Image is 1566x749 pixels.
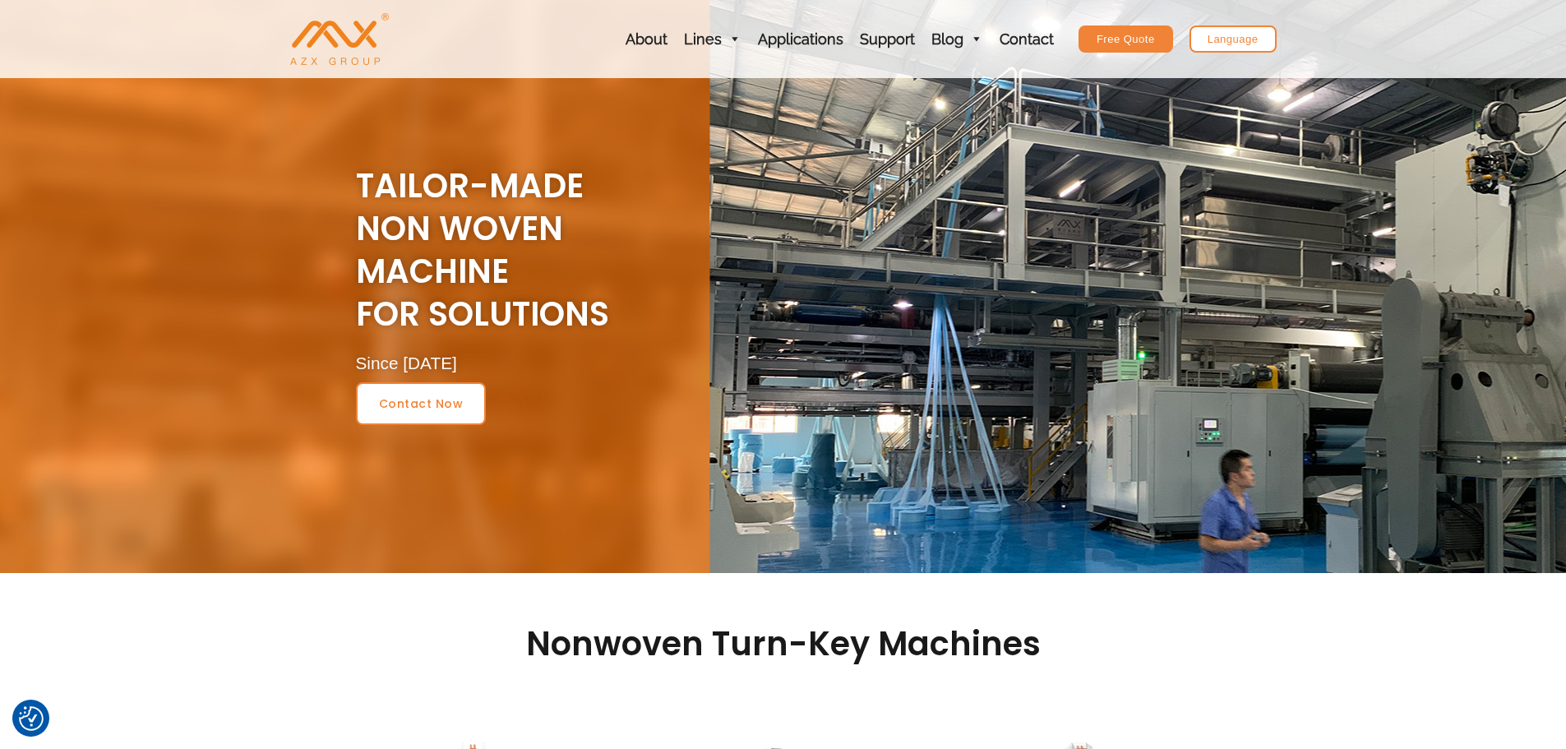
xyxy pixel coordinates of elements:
a: contact now [356,382,487,425]
span: contact now [379,398,464,409]
h2: Tailor-Made NON WOVEN MACHINE For Solutions [356,164,1252,335]
a: Language [1190,25,1277,53]
h2: Nonwoven Turn-key Machines [323,622,1244,665]
a: AZX Nonwoven Machine [290,30,389,46]
a: Free Quote [1079,25,1173,53]
div: Since [DATE] [356,352,1236,374]
img: Revisit consent button [19,706,44,731]
button: Consent Preferences [19,706,44,731]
